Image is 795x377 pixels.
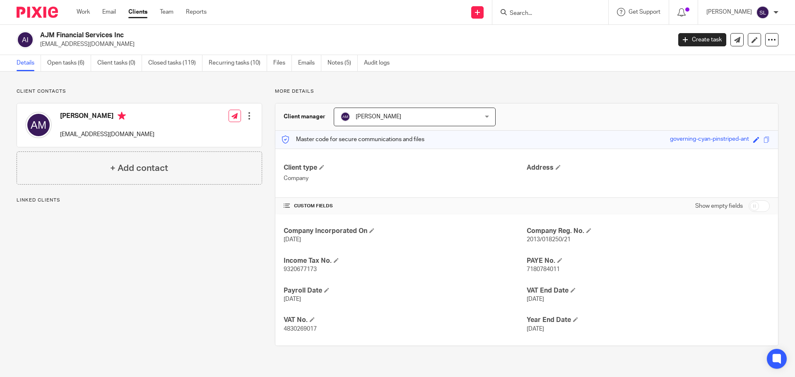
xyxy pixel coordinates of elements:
[128,8,147,16] a: Clients
[356,114,401,120] span: [PERSON_NAME]
[17,7,58,18] img: Pixie
[629,9,660,15] span: Get Support
[17,31,34,48] img: svg%3E
[284,286,527,295] h4: Payroll Date
[527,267,560,272] span: 7180784011
[284,316,527,324] h4: VAT No.
[284,174,527,182] p: Company
[284,296,301,302] span: [DATE]
[40,40,666,48] p: [EMAIL_ADDRESS][DOMAIN_NAME]
[298,55,321,71] a: Emails
[670,135,749,144] div: governing-cyan-pinstriped-ant
[118,112,126,120] i: Primary
[328,55,358,71] a: Notes (5)
[60,112,154,122] h4: [PERSON_NAME]
[527,326,544,332] span: [DATE]
[47,55,91,71] a: Open tasks (6)
[17,88,262,95] p: Client contacts
[110,162,168,175] h4: + Add contact
[527,316,770,324] h4: Year End Date
[527,163,770,172] h4: Address
[340,112,350,122] img: svg%3E
[284,227,527,235] h4: Company Incorporated On
[77,8,90,16] a: Work
[282,135,424,144] p: Master code for secure communications and files
[40,31,541,40] h2: AJM Financial Services Inc
[60,130,154,139] p: [EMAIL_ADDRESS][DOMAIN_NAME]
[284,203,527,209] h4: CUSTOM FIELDS
[527,286,770,295] h4: VAT End Date
[284,257,527,265] h4: Income Tax No.
[273,55,292,71] a: Files
[275,88,778,95] p: More details
[186,8,207,16] a: Reports
[678,33,726,46] a: Create task
[527,237,571,243] span: 2013/018250/21
[148,55,202,71] a: Closed tasks (119)
[17,197,262,204] p: Linked clients
[160,8,173,16] a: Team
[25,112,52,138] img: svg%3E
[284,326,317,332] span: 4830269017
[209,55,267,71] a: Recurring tasks (10)
[102,8,116,16] a: Email
[527,296,544,302] span: [DATE]
[509,10,583,17] input: Search
[695,202,743,210] label: Show empty fields
[284,113,325,121] h3: Client manager
[527,227,770,235] h4: Company Reg. No.
[756,6,769,19] img: svg%3E
[97,55,142,71] a: Client tasks (0)
[284,267,317,272] span: 9320677173
[527,257,770,265] h4: PAYE No.
[364,55,396,71] a: Audit logs
[17,55,41,71] a: Details
[284,163,527,172] h4: Client type
[706,8,752,16] p: [PERSON_NAME]
[284,237,301,243] span: [DATE]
